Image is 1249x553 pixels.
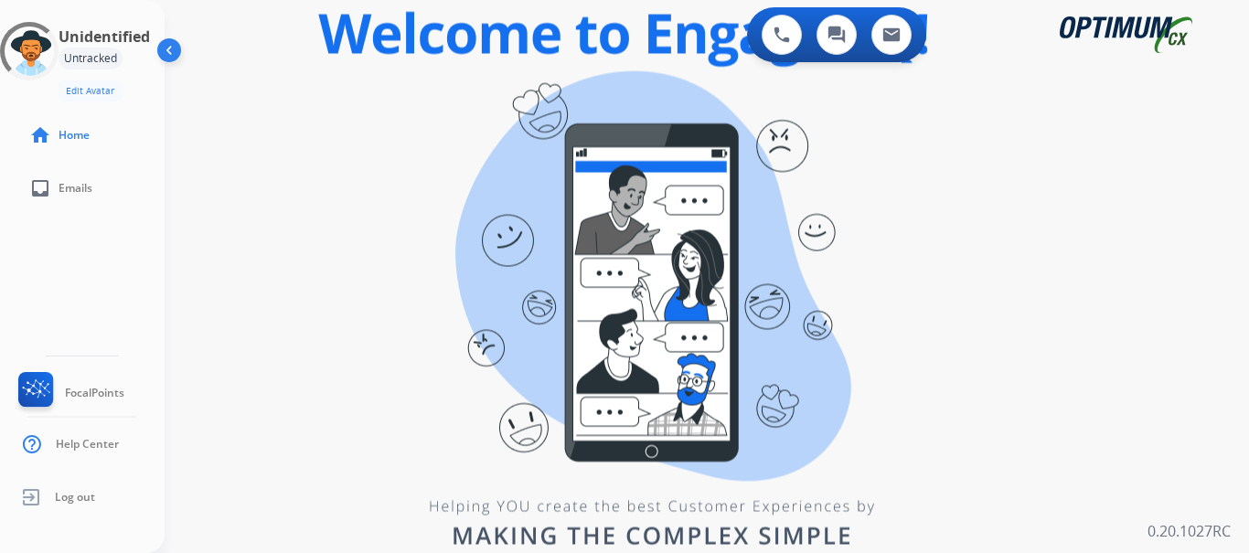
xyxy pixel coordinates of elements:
[59,26,150,48] h3: Unidentified
[59,128,90,143] span: Home
[59,181,92,196] span: Emails
[59,80,122,101] button: Edit Avatar
[1148,520,1231,542] p: 0.20.1027RC
[15,372,124,414] a: FocalPoints
[29,177,51,199] mat-icon: inbox
[65,386,124,400] span: FocalPoints
[55,490,95,505] span: Log out
[56,437,119,452] span: Help Center
[59,48,123,69] div: Untracked
[29,124,51,146] mat-icon: home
